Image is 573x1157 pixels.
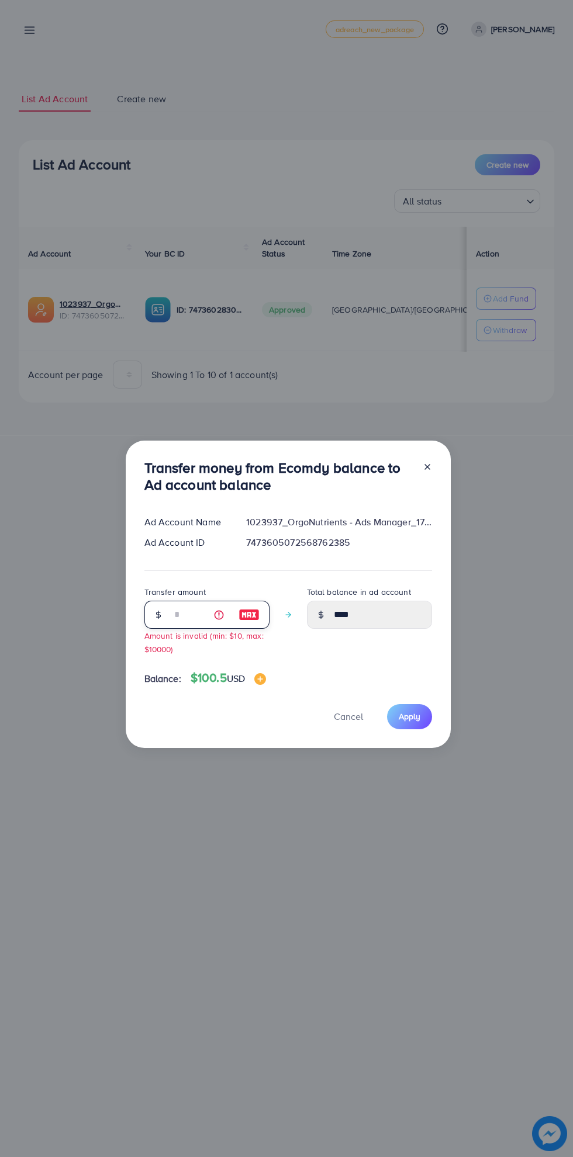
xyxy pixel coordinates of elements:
[227,672,245,685] span: USD
[387,704,432,729] button: Apply
[135,515,237,529] div: Ad Account Name
[135,536,237,549] div: Ad Account ID
[319,704,378,729] button: Cancel
[399,711,420,722] span: Apply
[254,673,266,685] img: image
[191,671,266,685] h4: $100.5
[307,586,411,598] label: Total balance in ad account
[237,536,441,549] div: 7473605072568762385
[144,586,206,598] label: Transfer amount
[334,710,363,723] span: Cancel
[237,515,441,529] div: 1023937_OrgoNutrients - Ads Manager_1740084299738
[144,630,264,654] small: Amount is invalid (min: $10, max: $10000)
[144,459,413,493] h3: Transfer money from Ecomdy balance to Ad account balance
[144,672,181,685] span: Balance:
[239,608,260,622] img: image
